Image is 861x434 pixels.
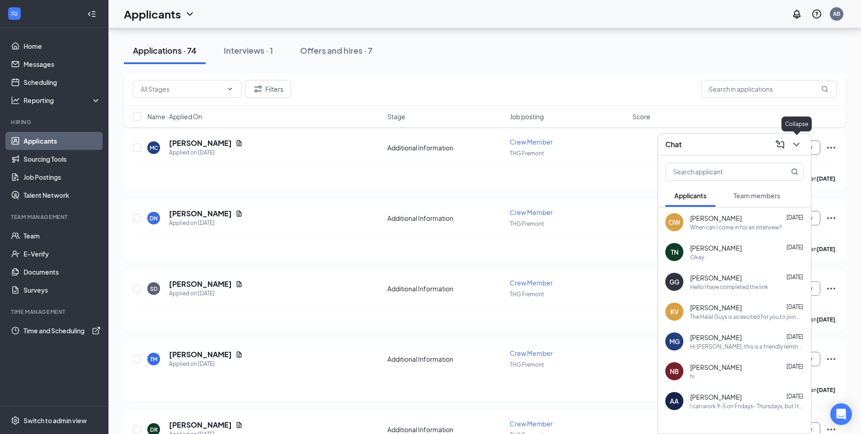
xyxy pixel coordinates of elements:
[690,303,742,312] span: [PERSON_NAME]
[24,416,87,425] div: Switch to admin view
[169,359,243,369] div: Applied on [DATE]
[826,213,837,224] svg: Ellipses
[510,112,544,121] span: Job posting
[786,303,803,310] span: [DATE]
[24,55,101,73] a: Messages
[510,208,553,216] span: Crew Member
[169,279,232,289] h5: [PERSON_NAME]
[786,363,803,370] span: [DATE]
[24,281,101,299] a: Surveys
[24,73,101,91] a: Scheduling
[690,253,704,261] div: Okay
[786,333,803,340] span: [DATE]
[387,284,504,293] div: Additional Information
[833,10,840,18] div: AB
[826,283,837,294] svg: Ellipses
[510,361,544,368] span: THG Fremont
[690,343,804,350] div: Hi [PERSON_NAME], this is a friendly reminder. Your meeting with The Halal Guys for Crew Member a...
[11,213,99,221] div: Team Management
[150,215,158,222] div: DN
[781,117,812,131] div: Collapse
[10,9,19,18] svg: WorkstreamLogo
[826,142,837,153] svg: Ellipses
[224,45,273,56] div: Interviews · 1
[24,263,101,281] a: Documents
[226,85,234,93] svg: ChevronDown
[690,402,804,410] div: I can work 9-5 on Fridays- Thursdays, but I the latest I can work on Mondays-Thursdays is till 3pm
[830,403,852,425] div: Open Intercom Messenger
[669,337,680,346] div: MG
[24,322,101,340] a: Time and SchedulingExternalLink
[169,209,232,219] h5: [PERSON_NAME]
[510,138,553,146] span: Crew Member
[510,349,553,357] span: Crew Member
[87,9,96,19] svg: Collapse
[141,84,223,94] input: All Stages
[387,214,504,223] div: Additional Information
[169,148,243,157] div: Applied on [DATE]
[690,283,768,291] div: Hello I have completed the link
[150,285,158,293] div: SD
[24,168,101,186] a: Job Postings
[11,416,20,425] svg: Settings
[811,9,822,19] svg: QuestionInfo
[24,186,101,204] a: Talent Network
[690,373,695,380] div: hi
[133,45,197,56] div: Applications · 74
[253,84,263,94] svg: Filter
[235,210,243,217] svg: Document
[24,150,101,168] a: Sourcing Tools
[690,214,742,223] span: [PERSON_NAME]
[387,112,405,121] span: Stage
[734,191,780,200] span: Team members
[690,243,742,252] span: [PERSON_NAME]
[791,168,798,175] svg: MagnifyingGlass
[791,139,802,150] svg: ChevronDown
[169,219,243,228] div: Applied on [DATE]
[821,85,828,93] svg: MagnifyingGlass
[24,96,101,105] div: Reporting
[789,137,804,152] button: ChevronDown
[245,80,291,98] button: Filter Filters
[169,350,232,359] h5: [PERSON_NAME]
[690,224,782,231] div: When can I come in for an interview?
[169,420,232,430] h5: [PERSON_NAME]
[826,354,837,364] svg: Ellipses
[669,277,679,286] div: GG
[632,112,650,121] span: Score
[786,393,803,400] span: [DATE]
[665,140,682,149] h3: Chat
[235,421,243,429] svg: Document
[690,273,742,282] span: [PERSON_NAME]
[169,289,243,298] div: Applied on [DATE]
[24,245,101,263] a: E-Verify
[510,150,544,157] span: THG Fremont
[510,279,553,287] span: Crew Member
[24,227,101,245] a: Team
[150,144,158,152] div: MC
[24,132,101,150] a: Applicants
[690,392,742,401] span: [PERSON_NAME]
[387,143,504,152] div: Additional Information
[235,140,243,147] svg: Document
[169,138,232,148] h5: [PERSON_NAME]
[124,6,181,22] h1: Applicants
[510,220,544,227] span: THG Fremont
[817,246,835,252] b: [DATE]
[786,274,803,280] span: [DATE]
[668,218,680,227] div: OW
[775,139,786,150] svg: ComposeMessage
[666,163,773,180] input: Search applicant
[150,355,157,363] div: TM
[147,112,202,121] span: Name · Applied On
[11,96,20,105] svg: Analysis
[817,175,835,182] b: [DATE]
[150,426,158,434] div: DR
[817,387,835,393] b: [DATE]
[670,397,679,406] div: AA
[670,367,679,376] div: NB
[690,313,804,321] div: The Halal Guys is so excited for you to join our team! Do you know anyone else who might be inter...
[300,45,372,56] div: Offers and hires · 7
[510,420,553,428] span: Crew Member
[786,244,803,251] span: [DATE]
